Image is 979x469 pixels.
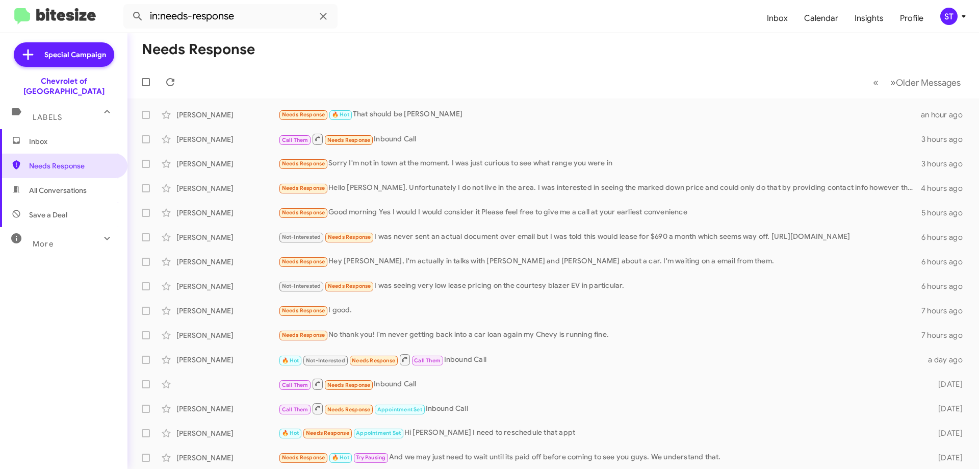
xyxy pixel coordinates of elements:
[44,50,106,60] span: Special Campaign
[278,305,921,316] div: I good.
[176,404,278,414] div: [PERSON_NAME]
[176,355,278,365] div: [PERSON_NAME]
[921,257,971,267] div: 6 hours ago
[282,209,325,216] span: Needs Response
[282,185,325,191] span: Needs Response
[282,406,308,413] span: Call Them
[892,4,932,33] a: Profile
[332,111,349,118] span: 🔥 Hot
[921,208,971,218] div: 5 hours ago
[327,382,371,388] span: Needs Response
[332,454,349,461] span: 🔥 Hot
[176,110,278,120] div: [PERSON_NAME]
[282,234,321,240] span: Not-Interested
[176,134,278,144] div: [PERSON_NAME]
[29,136,116,146] span: Inbox
[377,406,422,413] span: Appointment Set
[176,330,278,340] div: [PERSON_NAME]
[921,306,971,316] div: 7 hours ago
[176,232,278,242] div: [PERSON_NAME]
[176,257,278,267] div: [PERSON_NAME]
[921,110,971,120] div: an hour ago
[356,454,385,461] span: Try Pausing
[278,378,922,390] div: Inbound Call
[922,428,971,438] div: [DATE]
[282,307,325,314] span: Needs Response
[176,208,278,218] div: [PERSON_NAME]
[896,77,961,88] span: Older Messages
[278,256,921,267] div: Hey [PERSON_NAME], I'm actually in talks with [PERSON_NAME] and [PERSON_NAME] about a car. I'm wa...
[846,4,892,33] a: Insights
[278,402,922,415] div: Inbound Call
[921,232,971,242] div: 6 hours ago
[306,430,349,436] span: Needs Response
[759,4,796,33] a: Inbox
[278,452,922,463] div: And we may just need to wait until its paid off before coming to see you guys. We understand that.
[123,4,338,29] input: Search
[176,183,278,193] div: [PERSON_NAME]
[884,72,967,93] button: Next
[327,406,371,413] span: Needs Response
[278,133,921,145] div: Inbound Call
[940,8,958,25] div: ST
[921,281,971,291] div: 6 hours ago
[33,239,54,249] span: More
[356,430,401,436] span: Appointment Set
[282,283,321,289] span: Not-Interested
[14,42,114,67] a: Special Campaign
[29,210,67,220] span: Save a Deal
[176,306,278,316] div: [PERSON_NAME]
[278,158,921,169] div: Sorry I'm not in town at the moment. I was just curious to see what range you were in
[282,357,299,364] span: 🔥 Hot
[352,357,395,364] span: Needs Response
[282,258,325,265] span: Needs Response
[278,231,921,243] div: I was never sent an actual document over email but I was told this would lease for $690 a month w...
[278,109,921,120] div: That should be [PERSON_NAME]
[278,329,921,341] div: No thank you! I'm never getting back into a car loan again my Chevy is running fine.
[922,453,971,463] div: [DATE]
[176,428,278,438] div: [PERSON_NAME]
[176,281,278,291] div: [PERSON_NAME]
[33,113,62,122] span: Labels
[306,357,345,364] span: Not-Interested
[282,332,325,338] span: Needs Response
[414,357,441,364] span: Call Them
[921,159,971,169] div: 3 hours ago
[921,330,971,340] div: 7 hours ago
[867,72,967,93] nav: Page navigation example
[328,283,371,289] span: Needs Response
[890,76,896,89] span: »
[796,4,846,33] a: Calendar
[922,404,971,414] div: [DATE]
[278,353,922,366] div: Inbound Call
[921,134,971,144] div: 3 hours ago
[328,234,371,240] span: Needs Response
[282,454,325,461] span: Needs Response
[278,182,921,194] div: Hello [PERSON_NAME]. Unfortunately I do not live in the area. I was interested in seeing the mark...
[176,159,278,169] div: [PERSON_NAME]
[176,453,278,463] div: [PERSON_NAME]
[282,111,325,118] span: Needs Response
[278,280,921,292] div: I was seeing very low lease pricing on the courtesy blazer EV in particular.
[873,76,879,89] span: «
[327,137,371,143] span: Needs Response
[282,430,299,436] span: 🔥 Hot
[142,41,255,58] h1: Needs Response
[922,355,971,365] div: a day ago
[867,72,885,93] button: Previous
[278,207,921,218] div: Good morning Yes I would I would consider it Please feel free to give me a call at your earliest ...
[282,382,308,388] span: Call Them
[29,185,87,195] span: All Conversations
[282,137,308,143] span: Call Them
[282,160,325,167] span: Needs Response
[932,8,968,25] button: ST
[921,183,971,193] div: 4 hours ago
[278,427,922,439] div: Hi [PERSON_NAME] I need to reschedule that appt
[922,379,971,389] div: [DATE]
[29,161,116,171] span: Needs Response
